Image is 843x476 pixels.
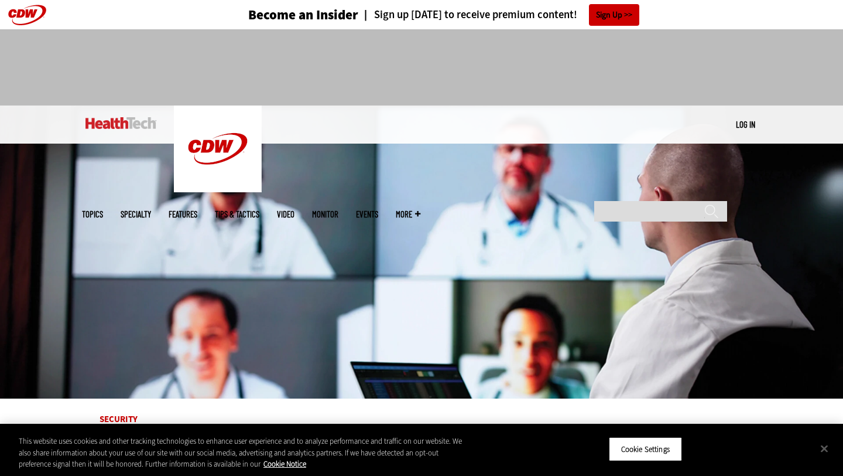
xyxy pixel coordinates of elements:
span: Topics [82,210,103,219]
a: Tips & Tactics [215,210,259,219]
a: Sign Up [589,4,639,26]
a: Features [169,210,197,219]
span: Specialty [121,210,151,219]
button: Cookie Settings [609,437,682,461]
a: CDW [174,183,262,195]
a: MonITor [312,210,338,219]
div: User menu [736,118,755,131]
a: Sign up [DATE] to receive premium content! [358,9,577,21]
a: More information about your privacy [263,459,306,469]
a: Log in [736,119,755,130]
span: More [396,210,420,219]
div: This website uses cookies and other tracking technologies to enhance user experience and to analy... [19,436,464,470]
button: Close [811,436,837,461]
a: Video [277,210,294,219]
a: Security [100,413,138,425]
img: Home [174,106,262,192]
h3: Become an Insider [248,8,358,22]
iframe: advertisement [208,41,635,94]
a: Become an Insider [204,8,358,22]
img: Home [85,117,156,129]
a: Events [356,210,378,219]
